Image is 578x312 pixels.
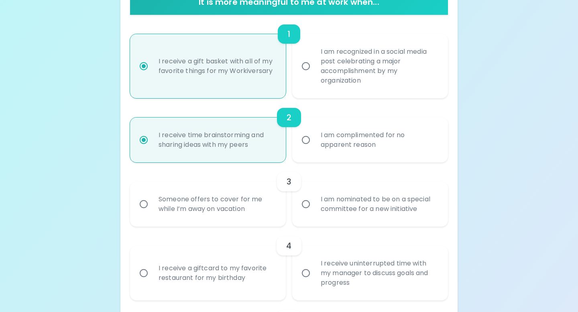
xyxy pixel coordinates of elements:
div: choice-group-check [130,15,448,98]
div: I am nominated to be on a special committee for a new initiative [314,185,444,223]
h6: 3 [287,175,291,188]
div: choice-group-check [130,227,448,300]
h6: 1 [287,28,290,41]
div: choice-group-check [130,162,448,227]
div: I am complimented for no apparent reason [314,121,444,159]
div: I receive a giftcard to my favorite restaurant for my birthday [152,254,281,292]
div: I receive a gift basket with all of my favorite things for my Workiversary [152,47,281,85]
h6: 2 [287,111,291,124]
div: Someone offers to cover for me while I’m away on vacation [152,185,281,223]
div: I receive uninterrupted time with my manager to discuss goals and progress [314,249,444,297]
h6: 4 [286,239,291,252]
div: choice-group-check [130,98,448,162]
div: I receive time brainstorming and sharing ideas with my peers [152,121,281,159]
div: I am recognized in a social media post celebrating a major accomplishment by my organization [314,37,444,95]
